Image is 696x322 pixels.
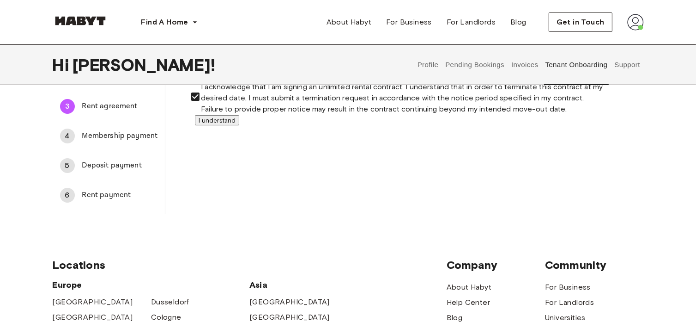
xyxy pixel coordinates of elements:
[60,99,75,114] div: 3
[510,44,539,85] button: Invoices
[386,17,432,28] span: For Business
[53,16,108,25] img: Habyt
[319,13,379,31] a: About Habyt
[53,95,165,118] div: 3Rent agreement
[447,282,491,293] a: About Habyt
[82,101,158,112] span: Rent agreement
[510,17,527,28] span: Blog
[82,130,158,142] span: Membership payment
[249,279,348,291] span: Asia
[613,44,642,85] button: Support
[544,44,609,85] button: Tenant Onboarding
[545,282,591,293] a: For Business
[249,297,330,308] a: [GEOGRAPHIC_DATA]
[53,55,73,74] span: Hi
[53,155,165,177] div: 5Deposit payment
[195,115,239,125] button: I understand
[201,81,606,115] span: I acknowledge that I am signing an unlimited rental contract. I understand that in order to termi...
[379,13,439,31] a: For Business
[53,279,250,291] span: Europe
[549,12,612,32] button: Get in Touch
[447,17,496,28] span: For Landlords
[627,14,644,31] img: avatar
[53,297,133,308] a: [GEOGRAPHIC_DATA]
[545,297,594,308] a: For Landlords
[141,17,188,28] span: Find A Home
[327,17,371,28] span: About Habyt
[53,184,165,206] div: 6Rent payment
[414,44,643,85] div: user profile tabs
[447,297,490,308] a: Help Center
[60,188,75,203] div: 6
[82,190,158,201] span: Rent payment
[439,13,503,31] a: For Landlords
[557,17,605,28] span: Get in Touch
[503,13,534,31] a: Blog
[53,125,165,147] div: 4Membership payment
[545,258,643,272] span: Community
[416,44,440,85] button: Profile
[444,44,506,85] button: Pending Bookings
[82,160,158,171] span: Deposit payment
[60,129,75,143] div: 4
[60,158,75,173] div: 5
[134,13,205,31] button: Find A Home
[53,258,447,272] span: Locations
[447,258,545,272] span: Company
[73,55,215,74] span: [PERSON_NAME] !
[151,297,189,308] a: Dusseldorf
